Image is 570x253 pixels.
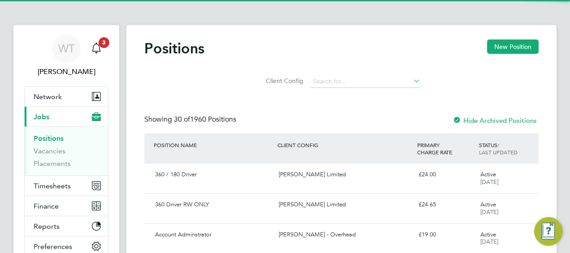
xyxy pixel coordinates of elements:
[480,238,498,245] span: [DATE]
[34,134,64,143] a: Positions
[487,39,539,54] button: New Position
[263,77,303,85] label: Client Config
[275,137,415,153] div: CLIENT CONFIG
[174,115,236,124] span: 1960 Positions
[34,202,59,210] span: Finance
[415,197,477,212] div: £24.65
[25,87,108,106] button: Network
[58,43,75,54] span: WT
[480,208,498,216] span: [DATE]
[534,217,563,246] button: Engage Resource Center
[415,167,477,182] div: £24.00
[151,137,275,153] div: POSITION NAME
[453,116,537,125] label: Hide Archived Positions
[25,176,108,196] button: Timesheets
[275,227,415,242] div: [PERSON_NAME] - Overhead
[34,242,72,251] span: Preferences
[480,170,496,178] span: Active
[275,197,415,212] div: [PERSON_NAME] Limited
[174,115,190,124] span: 30 of
[144,115,238,124] div: Showing
[34,113,49,121] span: Jobs
[415,137,477,160] div: PRIMARY CHARGE RATE
[151,167,275,182] div: 360 / 180 Driver
[151,227,275,242] div: Account Adminstrator
[480,201,496,208] span: Active
[34,182,71,190] span: Timesheets
[25,216,108,236] button: Reports
[144,39,204,57] h2: Positions
[25,126,108,175] div: Jobs
[34,159,71,168] a: Placements
[24,66,108,77] span: Wendy Turner
[87,34,105,63] a: 3
[497,141,499,148] span: /
[24,34,108,77] a: WT[PERSON_NAME]
[477,137,539,160] div: STATUS
[151,197,275,212] div: 360 Driver RW ONLY
[480,231,496,238] span: Active
[275,167,415,182] div: [PERSON_NAME] Limited
[480,178,498,186] span: [DATE]
[310,75,420,88] input: Search for...
[34,147,65,155] a: Vacancies
[34,222,60,231] span: Reports
[479,148,518,156] span: LAST UPDATED
[99,37,109,48] span: 3
[415,227,477,242] div: £19.00
[25,196,108,216] button: Finance
[34,92,62,101] span: Network
[25,107,108,126] button: Jobs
